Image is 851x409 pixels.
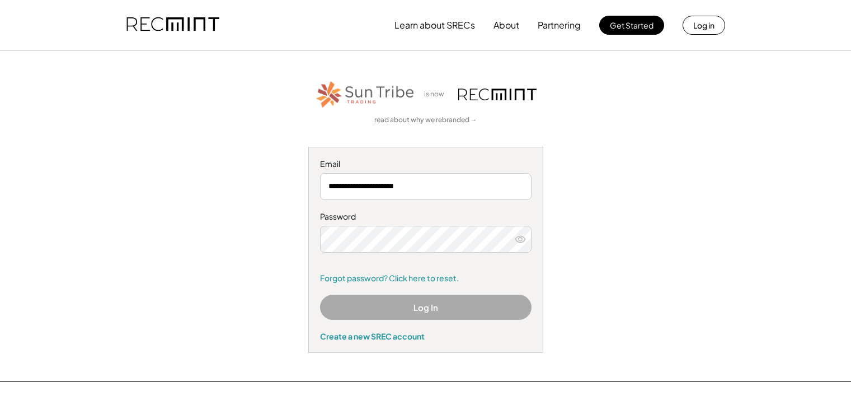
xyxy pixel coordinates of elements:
[126,6,219,44] img: recmint-logotype%403x.png
[320,295,532,320] button: Log In
[320,211,532,222] div: Password
[320,273,532,284] a: Forgot password? Click here to reset.
[315,79,416,110] img: STT_Horizontal_Logo%2B-%2BColor.png
[538,14,581,36] button: Partnering
[374,115,477,125] a: read about why we rebranded →
[421,90,453,99] div: is now
[320,331,532,341] div: Create a new SREC account
[394,14,475,36] button: Learn about SRECs
[599,16,664,35] button: Get Started
[458,89,537,100] img: recmint-logotype%403x.png
[683,16,725,35] button: Log in
[493,14,519,36] button: About
[320,159,532,170] div: Email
